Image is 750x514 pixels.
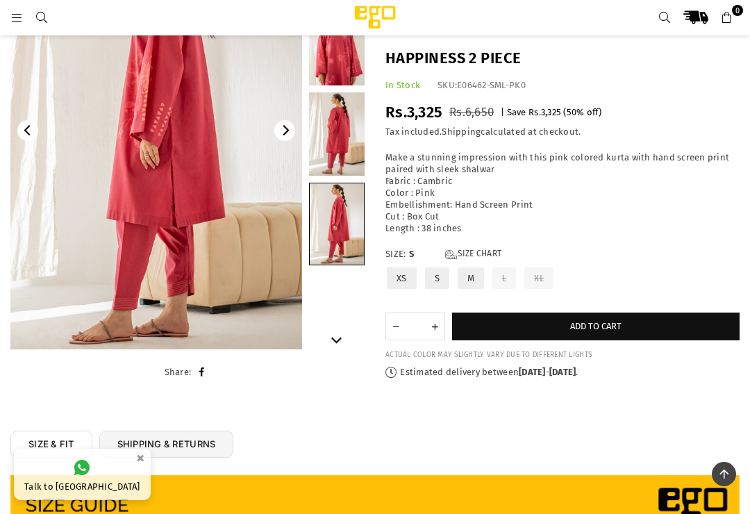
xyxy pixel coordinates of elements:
div: SKU: [437,80,526,92]
a: 0 [715,5,740,30]
p: Estimated delivery between - . [385,367,740,379]
div: ACTUAL COLOR MAY SLIGHTLY VARY DUE TO DIFFERENT LIGHTS [385,351,740,360]
span: Rs.3,325 [528,107,561,117]
span: ( % off) [563,107,601,117]
button: Add to cart [452,313,740,340]
h1: Happiness 2 piece [385,48,740,69]
p: Make a stunning impression with this pink colored kurta with hand screen print paired with sleek ... [385,153,740,235]
img: Ego [316,3,434,31]
span: Rs.6,650 [449,105,494,119]
span: In Stock [385,80,420,90]
a: SHIPPING & RETURNS [99,431,234,458]
a: Shipping [442,127,481,138]
button: Next [326,329,347,349]
a: Search [29,12,54,22]
a: SIZE & FIT [10,431,92,458]
label: XL [523,266,555,290]
span: Save [507,107,526,117]
label: Size: [385,249,740,260]
label: S [424,266,451,290]
a: Search [652,5,677,30]
span: E06462-SML-PK0 [457,80,526,90]
span: | [501,107,504,117]
button: Next [274,120,295,141]
label: L [491,266,517,290]
time: [DATE] [519,367,546,377]
a: Menu [4,12,29,22]
quantity-input: Quantity [385,313,445,340]
a: Talk to [GEOGRAPHIC_DATA] [14,449,151,500]
a: Size Chart [445,249,501,260]
span: S [409,249,437,260]
span: Add to cart [570,321,622,331]
span: 0 [732,5,743,16]
button: Previous [17,120,38,141]
span: 50 [567,107,577,117]
div: Tax included. calculated at checkout. [385,127,740,139]
button: × [132,447,149,470]
span: Share: [165,367,192,377]
time: [DATE] [549,367,576,377]
span: Rs.3,325 [385,103,442,122]
label: XS [385,266,418,290]
label: M [456,266,485,290]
